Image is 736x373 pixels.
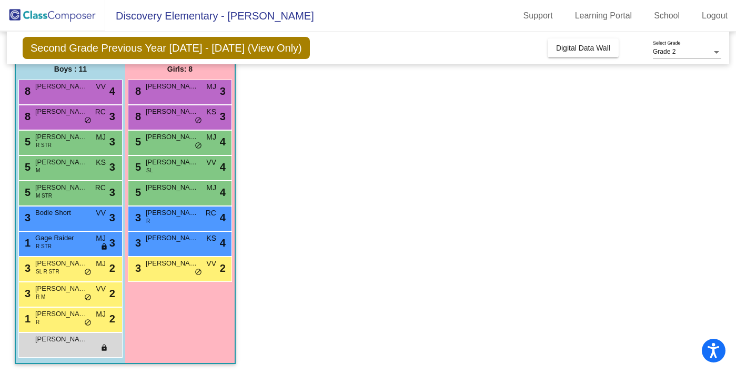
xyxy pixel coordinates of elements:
span: do_not_disturb_alt [84,268,92,277]
span: [PERSON_NAME] [146,106,198,117]
span: [PERSON_NAME] [35,157,88,168]
span: do_not_disturb_alt [195,142,202,150]
span: do_not_disturb_alt [84,319,92,327]
span: R STR [36,242,52,250]
button: Digital Data Wall [548,38,619,57]
span: 3 [133,237,141,249]
span: [PERSON_NAME] [35,283,88,294]
span: 4 [220,210,226,225]
span: 4 [220,184,226,200]
span: Grade 2 [653,48,675,55]
span: do_not_disturb_alt [195,116,202,125]
span: 3 [22,212,31,223]
span: [PERSON_NAME] [146,81,198,92]
span: 1 [22,237,31,249]
span: KS [96,157,106,168]
span: 8 [22,85,31,97]
span: 3 [22,288,31,299]
span: 8 [133,85,141,97]
span: do_not_disturb_alt [84,293,92,302]
span: 2 [109,311,115,327]
span: [PERSON_NAME] [35,106,88,117]
span: do_not_disturb_alt [84,116,92,125]
span: MJ [206,182,216,193]
span: RC [95,182,106,193]
span: 2 [220,260,226,276]
span: VV [206,258,216,269]
span: 5 [133,136,141,148]
span: [PERSON_NAME] [35,81,88,92]
span: [PERSON_NAME] [35,258,88,269]
span: 2 [109,260,115,276]
span: R [36,318,39,326]
span: M STR [36,192,52,200]
span: 3 [22,262,31,274]
span: MJ [206,81,216,92]
span: 3 [109,109,115,124]
span: 1 [22,313,31,325]
span: 8 [22,111,31,122]
span: MJ [96,233,106,244]
a: Logout [693,7,736,24]
span: [PERSON_NAME] [146,233,198,243]
span: [PERSON_NAME] [35,334,88,345]
span: SL [146,166,153,174]
a: Support [515,7,561,24]
span: VV [96,208,106,219]
span: 3 [109,184,115,200]
span: 5 [22,186,31,198]
span: 2 [109,286,115,301]
span: [PERSON_NAME] [146,157,198,168]
div: Boys : 11 [16,58,125,80]
span: MJ [96,258,106,269]
span: MJ [96,132,106,143]
span: SL R STR [36,268,59,276]
span: [PERSON_NAME] [35,182,88,193]
span: R M [36,293,45,301]
span: 5 [133,186,141,198]
span: 3 [109,134,115,150]
span: [PERSON_NAME] [146,182,198,193]
span: RC [206,208,216,219]
span: KS [206,233,216,244]
span: 4 [220,134,226,150]
span: Discovery Elementary - [PERSON_NAME] [105,7,314,24]
span: [PERSON_NAME] [146,208,198,218]
span: 8 [133,111,141,122]
span: VV [96,283,106,295]
span: 3 [220,83,226,99]
a: School [646,7,688,24]
span: 4 [220,159,226,175]
span: M [36,166,40,174]
span: [PERSON_NAME] [146,132,198,142]
span: [PERSON_NAME] [35,309,88,319]
span: VV [206,157,216,168]
span: 3 [220,109,226,124]
span: 4 [220,235,226,251]
span: 3 [133,262,141,274]
span: Second Grade Previous Year [DATE] - [DATE] (View Only) [23,37,310,59]
span: 5 [22,136,31,148]
span: KS [206,106,216,117]
span: Digital Data Wall [556,44,610,52]
span: R [146,217,150,225]
span: 3 [109,235,115,251]
span: 4 [109,83,115,99]
span: 5 [133,161,141,173]
span: Bodie Short [35,208,88,218]
span: R STR [36,141,52,149]
span: [PERSON_NAME] [35,132,88,142]
span: 3 [109,159,115,175]
span: RC [95,106,106,117]
a: Learning Portal [567,7,641,24]
span: lock [100,243,108,251]
span: Gage Raider [35,233,88,243]
span: lock [100,344,108,352]
span: do_not_disturb_alt [195,268,202,277]
span: 3 [133,212,141,223]
span: [PERSON_NAME] Grammar [146,258,198,269]
span: 5 [22,161,31,173]
span: 3 [109,210,115,225]
span: MJ [206,132,216,143]
span: MJ [96,309,106,320]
